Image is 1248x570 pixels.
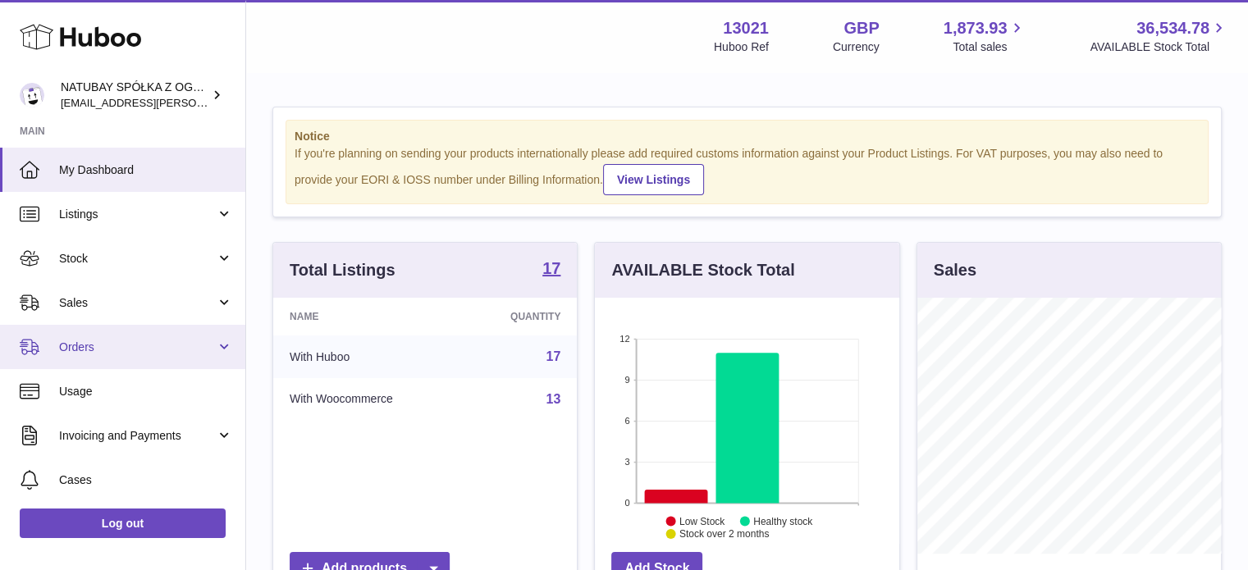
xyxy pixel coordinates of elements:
[843,17,879,39] strong: GBP
[625,375,630,385] text: 9
[59,162,233,178] span: My Dashboard
[603,164,704,195] a: View Listings
[833,39,880,55] div: Currency
[59,251,216,267] span: Stock
[1090,39,1228,55] span: AVAILABLE Stock Total
[944,17,1008,39] span: 1,873.93
[59,472,233,488] span: Cases
[546,392,561,406] a: 13
[620,334,630,344] text: 12
[20,508,226,538] a: Log out
[20,83,44,107] img: kacper.antkowski@natubay.pl
[59,295,216,311] span: Sales
[295,146,1200,195] div: If you're planning on sending your products internationally please add required customs informati...
[723,17,769,39] strong: 13021
[1090,17,1228,55] a: 36,534.78 AVAILABLE Stock Total
[59,428,216,444] span: Invoicing and Payments
[625,457,630,467] text: 3
[61,96,329,109] span: [EMAIL_ADDRESS][PERSON_NAME][DOMAIN_NAME]
[546,349,561,363] a: 17
[273,335,462,378] td: With Huboo
[295,129,1200,144] strong: Notice
[679,515,725,527] text: Low Stock
[679,528,769,540] text: Stock over 2 months
[290,259,395,281] h3: Total Listings
[714,39,769,55] div: Huboo Ref
[59,384,233,399] span: Usage
[953,39,1026,55] span: Total sales
[273,378,462,421] td: With Woocommerce
[944,17,1026,55] a: 1,873.93 Total sales
[61,80,208,111] div: NATUBAY SPÓŁKA Z OGRANICZONĄ ODPOWIEDZIALNOŚCIĄ
[273,298,462,335] th: Name
[934,259,976,281] h3: Sales
[611,259,794,281] h3: AVAILABLE Stock Total
[625,498,630,508] text: 0
[753,515,813,527] text: Healthy stock
[542,260,560,280] a: 17
[462,298,578,335] th: Quantity
[59,207,216,222] span: Listings
[1136,17,1209,39] span: 36,534.78
[59,340,216,355] span: Orders
[542,260,560,276] strong: 17
[625,416,630,426] text: 6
